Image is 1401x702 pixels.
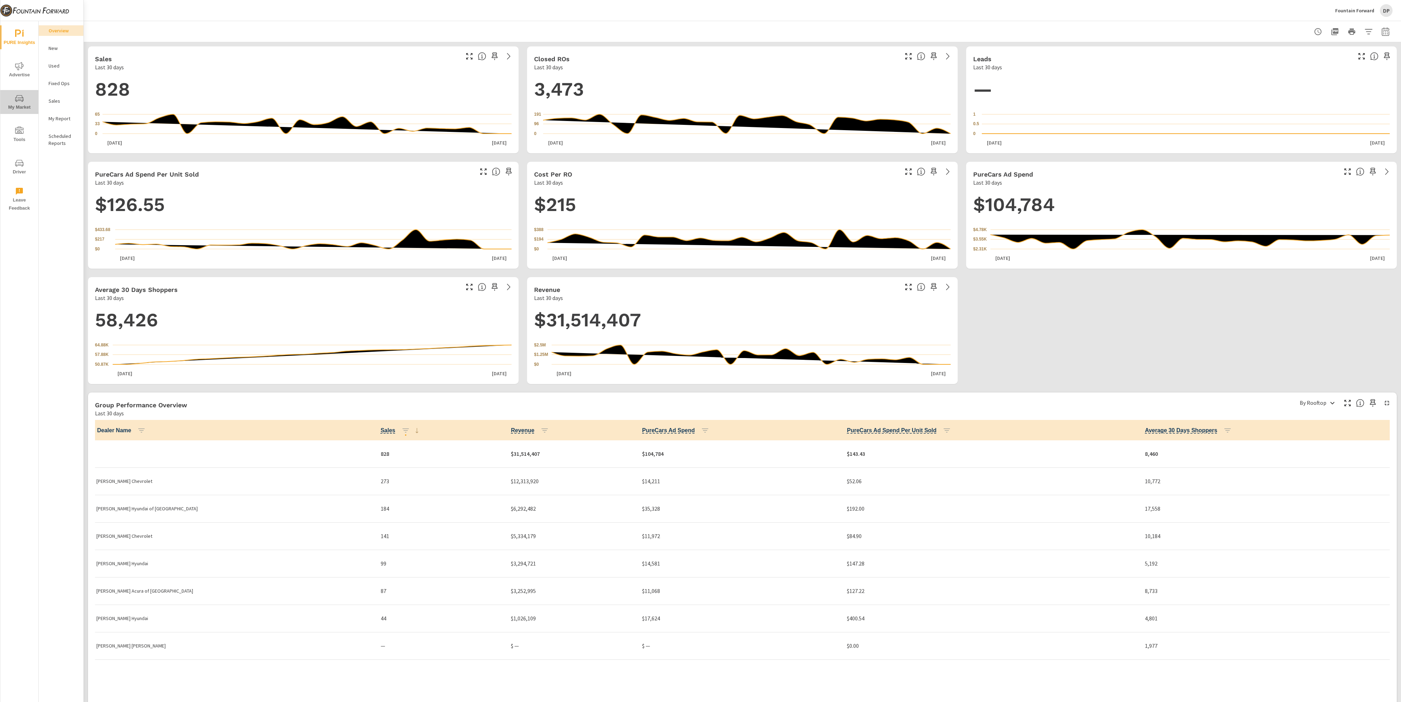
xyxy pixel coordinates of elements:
[928,51,939,62] span: Save this to your personalized report
[489,51,500,62] span: Save this to your personalized report
[642,426,695,435] span: Total cost of media for all PureCars channels for the selected dealership group over the selected...
[511,587,631,595] p: $3,252,995
[928,281,939,293] span: Save this to your personalized report
[1335,7,1374,14] p: Fountain Forward
[534,171,572,178] h5: Cost per RO
[1367,166,1378,177] span: Save this to your personalized report
[642,426,712,435] span: PureCars Ad Spend
[49,97,78,104] p: Sales
[511,559,631,568] p: $3,294,721
[95,178,124,187] p: Last 30 days
[973,77,1390,101] h1: —
[381,449,500,458] p: 828
[534,237,544,242] text: $194
[511,614,631,623] p: $1,026,109
[381,504,500,513] p: 184
[973,131,976,136] text: 0
[381,642,500,650] p: —
[49,27,78,34] p: Overview
[503,166,514,177] span: Save this to your personalized report
[903,166,914,177] button: Make Fullscreen
[926,255,951,262] p: [DATE]
[49,133,78,147] p: Scheduled Reports
[903,51,914,62] button: Make Fullscreen
[534,343,546,347] text: $2.5M
[928,166,939,177] span: Save this to your personalized report
[847,426,954,435] span: PureCars Ad Spend Per Unit Sold
[1367,397,1378,409] span: Save this to your personalized report
[102,139,127,146] p: [DATE]
[95,401,187,409] h5: Group Performance Overview
[1145,426,1217,435] span: A rolling 30 day total of daily Shoppers on the dealership website, averaged over the selected da...
[49,62,78,69] p: Used
[847,426,937,435] span: Average cost of advertising per each vehicle sold at the dealer over the selected date range. The...
[1342,397,1353,409] button: Make Fullscreen
[96,587,369,594] p: [PERSON_NAME] Acura of [GEOGRAPHIC_DATA]
[95,286,178,293] h5: Average 30 Days Shoppers
[96,560,369,567] p: [PERSON_NAME] Hyundai
[534,362,539,367] text: $0
[478,52,486,60] span: Number of vehicles sold by the dealership over the selected date range. [Source: This data is sou...
[1345,25,1359,39] button: Print Report
[534,308,951,332] h1: $31,514,407
[1145,532,1388,540] p: 10,184
[973,237,987,242] text: $3.55K
[511,504,631,513] p: $6,292,482
[478,166,489,177] button: Make Fullscreen
[926,370,951,377] p: [DATE]
[113,370,137,377] p: [DATE]
[642,532,836,540] p: $11,972
[534,55,570,63] h5: Closed ROs
[917,52,925,60] span: Number of Repair Orders Closed by the selected dealership group over the selected time range. [So...
[543,139,568,146] p: [DATE]
[2,94,36,111] span: My Market
[534,178,563,187] p: Last 30 days
[1145,449,1388,458] p: 8,460
[973,178,1002,187] p: Last 30 days
[973,193,1390,217] h1: $104,784
[552,370,576,377] p: [DATE]
[95,171,199,178] h5: PureCars Ad Spend Per Unit Sold
[2,62,36,79] span: Advertise
[847,504,1134,513] p: $192.00
[96,505,369,512] p: [PERSON_NAME] Hyundai of [GEOGRAPHIC_DATA]
[0,21,38,215] div: nav menu
[511,532,631,540] p: $5,334,179
[926,139,951,146] p: [DATE]
[534,77,951,101] h1: 3,473
[1381,51,1393,62] span: Save this to your personalized report
[1145,642,1388,650] p: 1,977
[982,139,1007,146] p: [DATE]
[534,294,563,302] p: Last 30 days
[49,45,78,52] p: New
[478,283,486,291] span: A rolling 30 day total of daily Shoppers on the dealership website, averaged over the selected da...
[511,449,631,458] p: $31,514,407
[642,504,836,513] p: $35,328
[39,43,83,53] div: New
[942,281,953,293] a: See more details in report
[95,247,100,251] text: $0
[2,30,36,47] span: PURE Insights
[534,352,548,357] text: $1.25M
[511,477,631,485] p: $12,313,920
[49,115,78,122] p: My Report
[95,362,109,367] text: 50.87K
[2,127,36,144] span: Tools
[973,63,1002,71] p: Last 30 days
[381,532,500,540] p: 141
[492,167,500,176] span: Average cost of advertising per each vehicle sold at the dealer over the selected date range. The...
[381,587,500,595] p: 87
[973,55,991,63] h5: Leads
[642,449,836,458] p: $104,784
[642,642,836,650] p: $ —
[642,614,836,623] p: $17,624
[381,614,500,623] p: 44
[511,426,552,435] span: Revenue
[96,615,369,622] p: [PERSON_NAME] Hyundai
[534,63,563,71] p: Last 30 days
[95,55,112,63] h5: Sales
[1145,504,1388,513] p: 17,558
[642,559,836,568] p: $14,581
[973,122,979,127] text: 0.5
[917,283,925,291] span: Total sales revenue over the selected date range. [Source: This data is sourced from the dealer’s...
